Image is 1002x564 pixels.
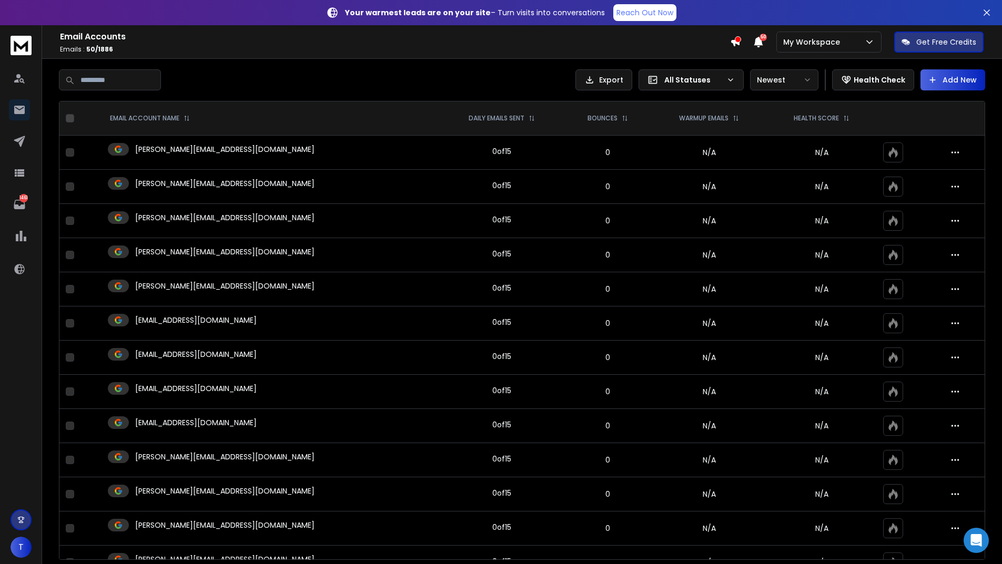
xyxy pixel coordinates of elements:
[135,349,257,360] p: [EMAIL_ADDRESS][DOMAIN_NAME]
[916,37,976,47] p: Get Free Credits
[571,250,645,260] p: 0
[651,477,767,511] td: N/A
[492,283,511,293] div: 0 of 15
[135,247,315,257] p: [PERSON_NAME][EMAIL_ADDRESS][DOMAIN_NAME]
[920,69,985,90] button: Add New
[571,421,645,431] p: 0
[964,528,989,553] div: Open Intercom Messenger
[783,37,844,47] p: My Workspace
[651,136,767,170] td: N/A
[651,306,767,341] td: N/A
[571,489,645,499] p: 0
[773,147,870,158] p: N/A
[492,351,511,362] div: 0 of 15
[11,537,32,558] button: T
[794,114,839,122] p: HEALTH SCORE
[135,486,315,496] p: [PERSON_NAME][EMAIL_ADDRESS][DOMAIN_NAME]
[651,341,767,375] td: N/A
[135,520,315,530] p: [PERSON_NAME][EMAIL_ADDRESS][DOMAIN_NAME]
[492,146,511,157] div: 0 of 15
[135,452,315,462] p: [PERSON_NAME][EMAIL_ADDRESS][DOMAIN_NAME]
[651,511,767,546] td: N/A
[773,250,870,260] p: N/A
[345,7,605,18] p: – Turn visits into conversations
[651,204,767,238] td: N/A
[571,147,645,158] p: 0
[571,386,645,397] p: 0
[571,318,645,329] p: 0
[135,178,315,189] p: [PERSON_NAME][EMAIL_ADDRESS][DOMAIN_NAME]
[135,144,315,155] p: [PERSON_NAME][EMAIL_ADDRESS][DOMAIN_NAME]
[135,212,315,223] p: [PERSON_NAME][EMAIL_ADDRESS][DOMAIN_NAME]
[469,114,524,122] p: DAILY EMAILS SENT
[773,318,870,329] p: N/A
[135,281,315,291] p: [PERSON_NAME][EMAIL_ADDRESS][DOMAIN_NAME]
[651,170,767,204] td: N/A
[651,375,767,409] td: N/A
[773,352,870,363] p: N/A
[651,443,767,477] td: N/A
[894,32,984,53] button: Get Free Credits
[86,45,113,54] span: 50 / 1886
[588,114,618,122] p: BOUNCES
[9,194,30,215] a: 1461
[571,523,645,534] p: 0
[11,36,32,55] img: logo
[492,180,511,191] div: 0 of 15
[19,194,28,202] p: 1461
[664,75,722,85] p: All Statuses
[110,114,190,122] div: EMAIL ACCOUNT NAME
[492,317,511,327] div: 0 of 15
[571,216,645,226] p: 0
[492,454,511,464] div: 0 of 15
[760,34,767,41] span: 50
[773,216,870,226] p: N/A
[571,352,645,363] p: 0
[571,181,645,192] p: 0
[60,30,730,43] h1: Email Accounts
[773,386,870,397] p: N/A
[492,249,511,259] div: 0 of 15
[571,455,645,465] p: 0
[135,315,257,325] p: [EMAIL_ADDRESS][DOMAIN_NAME]
[651,272,767,306] td: N/A
[651,238,767,272] td: N/A
[854,75,905,85] p: Health Check
[679,114,728,122] p: WARMUP EMAILS
[651,409,767,443] td: N/A
[616,7,673,18] p: Reach Out Now
[773,421,870,431] p: N/A
[750,69,818,90] button: Newest
[571,284,645,294] p: 0
[773,284,870,294] p: N/A
[613,4,676,21] a: Reach Out Now
[773,181,870,192] p: N/A
[492,488,511,498] div: 0 of 15
[492,214,511,225] div: 0 of 15
[345,7,491,18] strong: Your warmest leads are on your site
[773,455,870,465] p: N/A
[575,69,632,90] button: Export
[773,523,870,534] p: N/A
[60,45,730,54] p: Emails :
[135,417,257,428] p: [EMAIL_ADDRESS][DOMAIN_NAME]
[492,419,511,430] div: 0 of 15
[492,385,511,396] div: 0 of 15
[773,489,870,499] p: N/A
[492,522,511,532] div: 0 of 15
[832,69,914,90] button: Health Check
[135,383,257,394] p: [EMAIL_ADDRESS][DOMAIN_NAME]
